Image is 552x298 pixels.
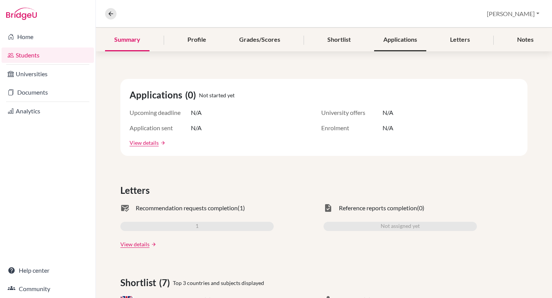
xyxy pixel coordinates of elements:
div: Notes [508,29,543,51]
span: (0) [417,203,424,213]
a: arrow_forward [149,242,156,247]
span: Applications [130,88,185,102]
a: Analytics [2,103,94,119]
span: N/A [191,108,202,117]
span: University offers [321,108,383,117]
span: N/A [383,123,393,133]
span: Enrolment [321,123,383,133]
img: Bridge-U [6,8,37,20]
a: Community [2,281,94,296]
div: Shortlist [318,29,360,51]
span: Top 3 countries and subjects displayed [173,279,264,287]
span: Not started yet [199,91,235,99]
span: Letters [120,183,153,197]
span: Upcoming deadline [130,108,191,117]
a: Students [2,47,94,63]
span: (1) [238,203,245,213]
span: task [324,203,333,213]
button: [PERSON_NAME] [483,7,543,21]
span: 1 [195,222,199,231]
span: Not assigned yet [381,222,420,231]
span: Shortlist [120,276,159,290]
a: Home [2,29,94,44]
a: View details [120,240,149,248]
div: Grades/Scores [230,29,289,51]
span: N/A [383,108,393,117]
div: Applications [374,29,426,51]
div: Summary [105,29,149,51]
span: N/A [191,123,202,133]
a: Help center [2,263,94,278]
span: Reference reports completion [339,203,417,213]
a: Documents [2,85,94,100]
span: Application sent [130,123,191,133]
span: (0) [185,88,199,102]
div: Profile [178,29,215,51]
div: Letters [441,29,479,51]
a: Universities [2,66,94,82]
a: View details [130,139,159,147]
span: Recommendation requests completion [136,203,238,213]
a: arrow_forward [159,140,166,146]
span: (7) [159,276,173,290]
span: mark_email_read [120,203,130,213]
